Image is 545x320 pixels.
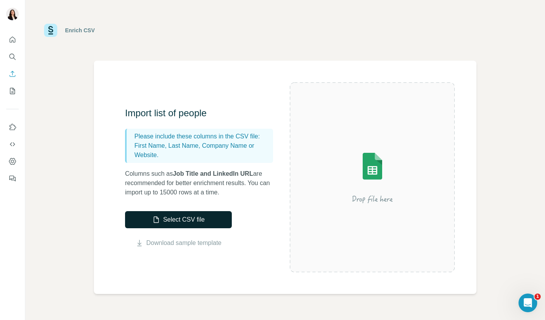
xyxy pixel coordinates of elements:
[534,294,541,300] span: 1
[125,238,232,248] button: Download sample template
[6,8,19,20] img: Avatar
[302,131,443,224] img: Surfe Illustration - Drop file here or select below
[125,169,281,197] p: Columns such as are recommended for better enrichment results. You can import up to 15000 rows at...
[146,238,222,248] a: Download sample template
[65,26,95,34] div: Enrich CSV
[6,120,19,134] button: Use Surfe on LinkedIn
[6,171,19,185] button: Feedback
[6,84,19,98] button: My lists
[134,141,270,160] p: First Name, Last Name, Company Name or Website.
[134,132,270,141] p: Please include these columns in the CSV file:
[6,67,19,81] button: Enrich CSV
[6,154,19,168] button: Dashboard
[6,50,19,64] button: Search
[125,107,281,119] h3: Import list of people
[6,33,19,47] button: Quick start
[44,24,57,37] img: Surfe Logo
[6,137,19,151] button: Use Surfe API
[519,294,537,312] iframe: Intercom live chat
[173,170,253,177] span: Job Title and LinkedIn URL
[125,211,232,228] button: Select CSV file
